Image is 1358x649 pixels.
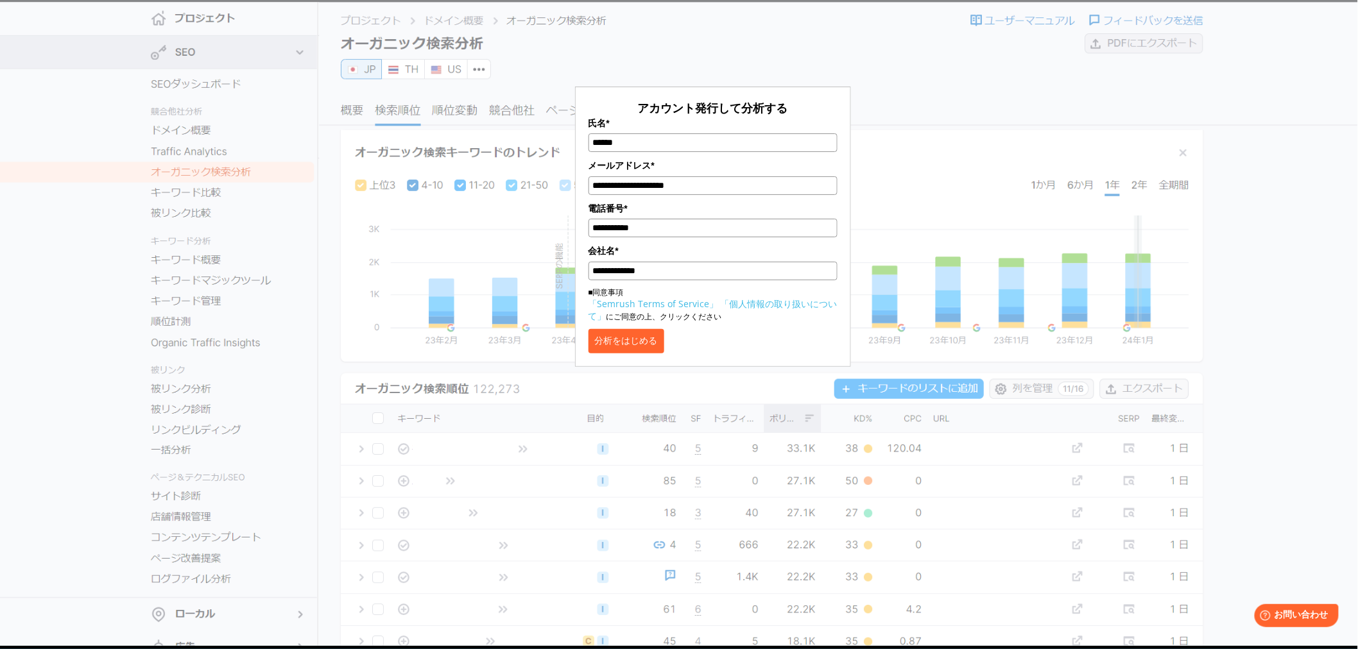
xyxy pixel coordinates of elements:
a: 「個人情報の取り扱いについて」 [589,298,838,322]
label: 電話番号* [589,201,838,215]
p: ■同意事項 にご同意の上、クリックください [589,287,838,323]
label: メールアドレス* [589,158,838,173]
a: 「Semrush Terms of Service」 [589,298,719,310]
iframe: Help widget launcher [1244,599,1344,635]
button: 分析をはじめる [589,329,664,353]
span: アカウント発行して分析する [638,100,788,115]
